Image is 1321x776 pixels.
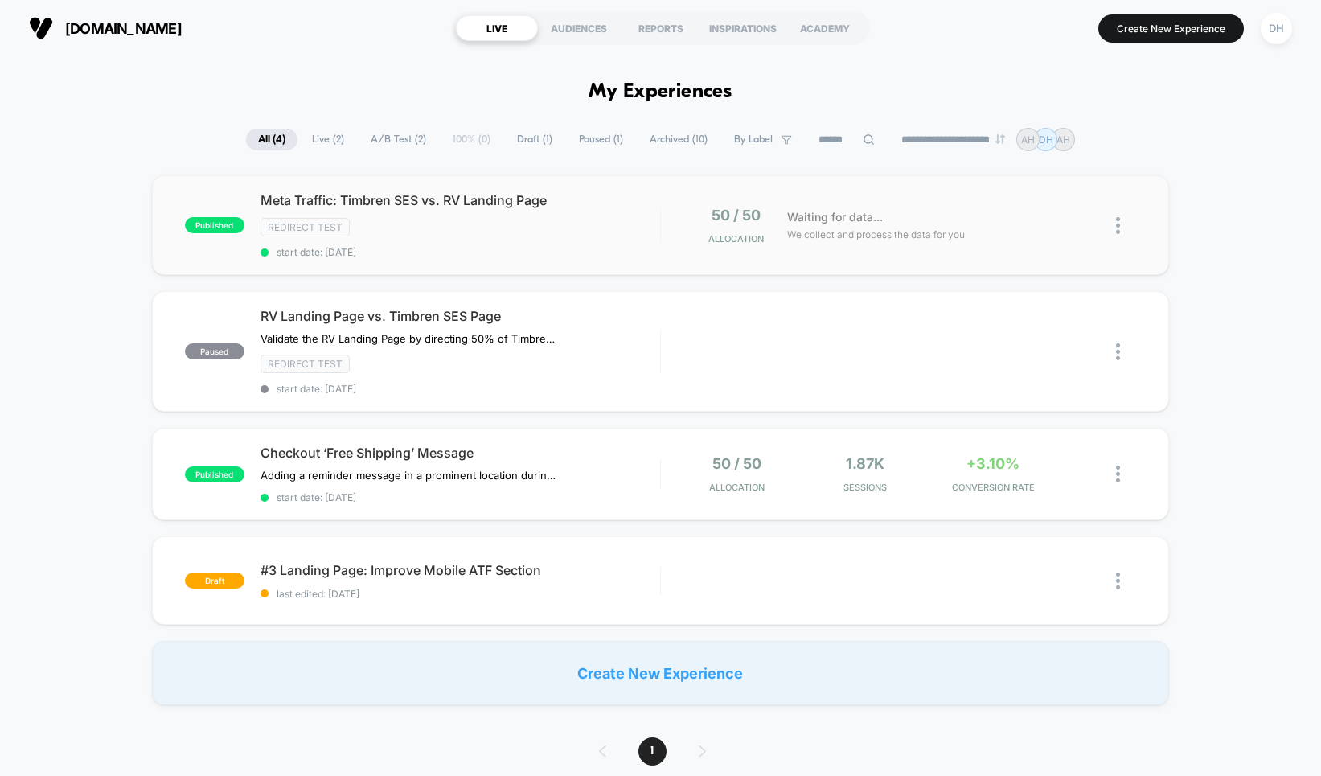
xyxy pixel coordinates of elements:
span: [DOMAIN_NAME] [65,20,182,37]
div: ACADEMY [784,15,866,41]
h1: My Experiences [589,80,732,104]
button: DH [1256,12,1297,45]
span: +3.10% [966,455,1019,472]
span: Checkout ‘Free Shipping’ Message [261,445,660,461]
span: #3 Landing Page: Improve Mobile ATF Section [261,562,660,578]
span: Meta Traffic: Timbren SES vs. RV Landing Page [261,192,660,208]
div: REPORTS [620,15,702,41]
img: end [995,134,1005,144]
img: close [1116,573,1120,589]
span: draft [185,573,244,589]
span: Waiting for data... [787,208,883,226]
span: Adding a reminder message in a prominent location during checkout will remind users that they’ve ... [261,469,559,482]
span: All ( 4 ) [246,129,297,150]
span: Allocation [709,482,765,493]
span: start date: [DATE] [261,383,660,395]
span: Allocation [708,233,764,244]
span: RV Landing Page vs. Timbren SES Page [261,308,660,324]
div: DH [1261,13,1292,44]
div: Create New Experience [152,641,1169,705]
span: A/B Test ( 2 ) [359,129,438,150]
span: last edited: [DATE] [261,588,660,600]
button: [DOMAIN_NAME] [24,15,187,41]
span: Archived ( 10 ) [638,129,720,150]
div: INSPIRATIONS [702,15,784,41]
img: Visually logo [29,16,53,40]
span: Validate the RV Landing Page by directing 50% of Timbren SES traffic﻿ to it. [261,332,559,345]
span: start date: [DATE] [261,246,660,258]
p: AH [1021,133,1035,146]
span: Redirect Test [261,355,350,373]
span: start date: [DATE] [261,491,660,503]
span: Live ( 2 ) [300,129,356,150]
p: DH [1039,133,1053,146]
span: published [185,466,244,482]
span: We collect and process the data for you [787,227,965,242]
span: 50 / 50 [712,455,761,472]
span: By Label [734,133,773,146]
span: published [185,217,244,233]
img: close [1116,343,1120,360]
div: AUDIENCES [538,15,620,41]
span: CONVERSION RATE [933,482,1053,493]
span: Paused ( 1 ) [567,129,635,150]
span: paused [185,343,244,359]
span: 50 / 50 [712,207,761,224]
span: 1.87k [846,455,884,472]
div: LIVE [456,15,538,41]
img: close [1116,466,1120,482]
span: Sessions [805,482,925,493]
span: Redirect Test [261,218,350,236]
img: close [1116,217,1120,234]
span: Draft ( 1 ) [505,129,564,150]
p: AH [1056,133,1070,146]
button: Create New Experience [1098,14,1244,43]
span: 1 [638,737,667,766]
